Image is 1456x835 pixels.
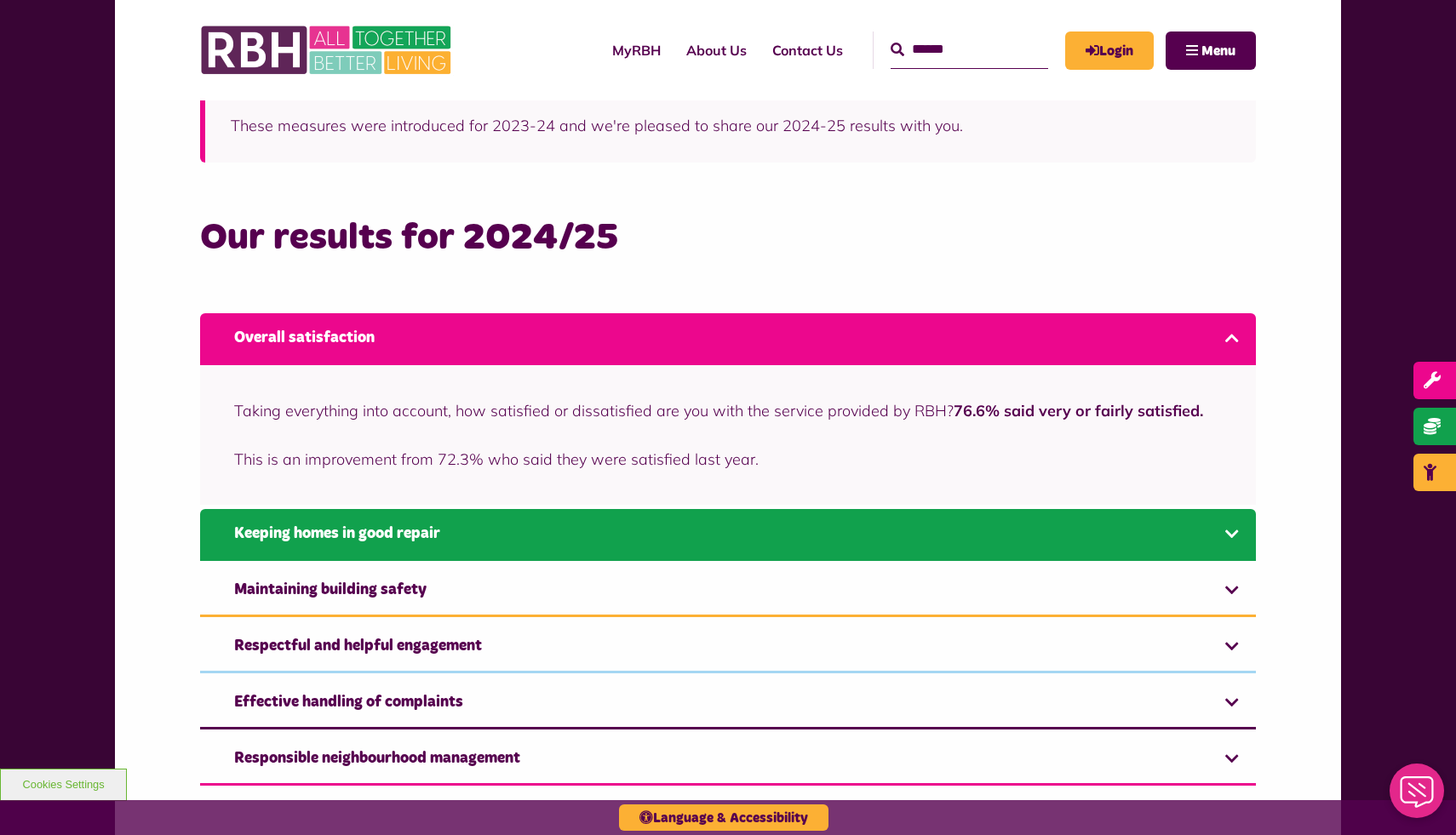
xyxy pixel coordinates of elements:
a: Keeping homes in good repair [200,509,1256,561]
button: Navigation [1166,31,1256,70]
strong: 76.6% said very or fairly satisfied. [954,401,1203,420]
a: MyRBH [1065,31,1154,70]
a: About Us [674,27,760,73]
a: MyRBH [599,27,674,73]
p: These measures were introduced for 2023-24 and we're pleased to share our 2024-25 results with you. [231,114,1230,137]
a: Overall satisfaction [200,313,1256,365]
a: Effective handling of complaints [200,678,1256,729]
a: Respectful and helpful engagement [200,621,1256,673]
img: RBH [200,17,456,83]
iframe: Netcall Web Assistant for live chat [1379,758,1456,835]
button: Language & Accessibility [619,804,828,831]
a: Maintaining building safety [200,565,1256,617]
a: Contact Us [760,27,856,73]
input: Search [891,31,1048,68]
span: Menu [1201,44,1235,58]
p: Taking everything into account, how satisfied or dissatisfied are you with the service provided b... [234,399,1222,422]
div: Overall satisfaction [200,365,1256,505]
h3: Our results for 2024/25 [200,214,1256,262]
p: This is an improvement from 72.3% who said they were satisfied last year. [234,448,1222,471]
a: Responsible neighbourhood management [200,734,1256,786]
